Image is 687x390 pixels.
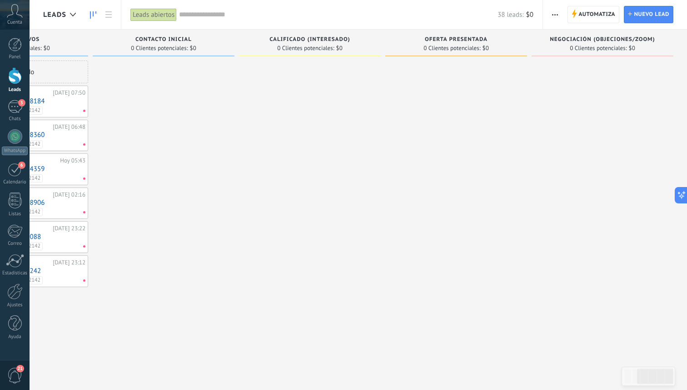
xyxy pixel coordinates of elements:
[53,123,85,131] div: [DATE] 06:48
[550,36,655,43] span: Negociación (Objeciones/Zoom)
[634,6,669,23] span: Nuevo lead
[2,116,28,122] div: Chats
[83,245,85,248] span: Tareas caducadas
[135,36,192,43] span: Contacto inicial
[2,147,28,155] div: WhatsApp
[83,177,85,180] span: Tareas caducadas
[131,46,188,51] span: 0 Clientes potenciales:
[53,89,85,96] div: [DATE] 07:50
[423,46,480,51] span: 0 Clientes potenciales:
[190,46,196,51] span: $0
[97,36,230,44] div: Contacto inicial
[498,10,523,19] span: 38 leads:
[536,36,669,44] div: Negociación (Objeciones/Zoom)
[277,46,334,51] span: 0 Clientes potenciales:
[18,162,25,169] span: 6
[83,110,85,112] span: Tareas caducadas
[568,6,619,23] a: Automatiza
[578,6,615,23] span: Automatiza
[2,87,28,93] div: Leads
[244,36,376,44] div: Calificado (Interesado)
[336,46,343,51] span: $0
[2,179,28,185] div: Calendario
[7,20,22,25] span: Cuenta
[526,10,533,19] span: $0
[53,225,85,232] div: [DATE] 23:22
[570,46,627,51] span: 0 Clientes potenciales:
[83,211,85,213] span: Tareas caducadas
[2,241,28,247] div: Correo
[629,46,635,51] span: $0
[130,8,177,21] div: Leads abiertos
[53,191,85,198] div: [DATE] 02:16
[269,36,350,43] span: Calificado (Interesado)
[60,157,85,164] div: Hoy 05:43
[83,279,85,282] span: Tareas caducadas
[83,143,85,146] span: Tareas caducadas
[483,46,489,51] span: $0
[390,36,523,44] div: Oferta Presentada
[624,6,673,23] a: Nuevo lead
[16,365,24,372] span: 21
[2,302,28,308] div: Ajustes
[18,99,25,106] span: 3
[425,36,488,43] span: Oferta Presentada
[2,270,28,276] div: Estadísticas
[43,10,66,19] span: Leads
[2,334,28,340] div: Ayuda
[44,46,50,51] span: $0
[2,211,28,217] div: Listas
[53,259,85,266] div: [DATE] 23:12
[2,54,28,60] div: Panel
